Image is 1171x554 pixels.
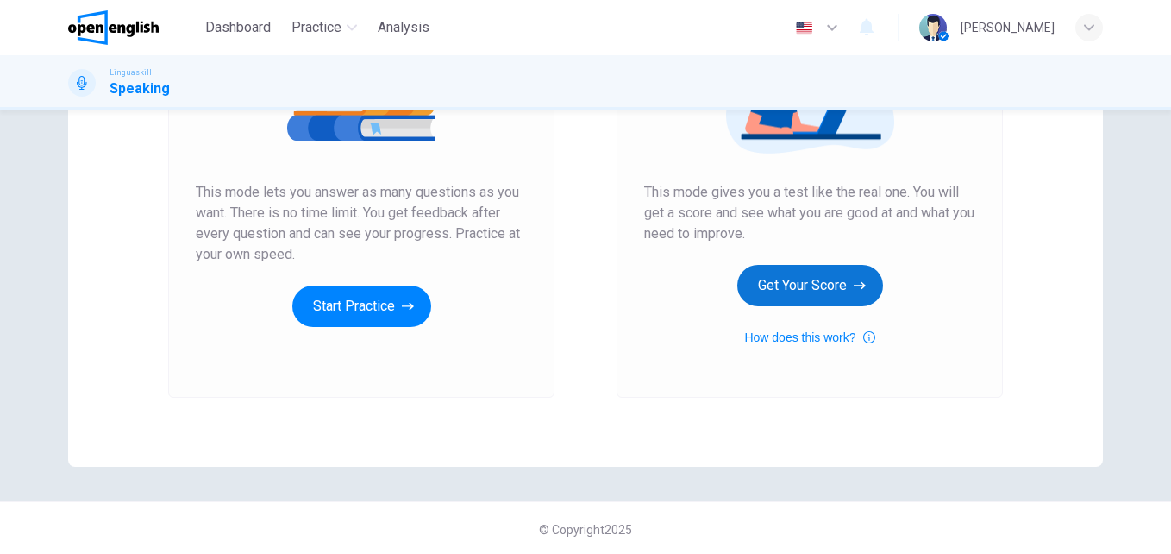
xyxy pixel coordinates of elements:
[919,14,947,41] img: Profile picture
[371,12,436,43] button: Analysis
[198,12,278,43] button: Dashboard
[285,12,364,43] button: Practice
[68,10,198,45] a: OpenEnglish logo
[196,182,527,265] span: This mode lets you answer as many questions as you want. There is no time limit. You get feedback...
[110,79,170,99] h1: Speaking
[539,523,632,537] span: © Copyright 2025
[68,10,159,45] img: OpenEnglish logo
[737,265,883,306] button: Get Your Score
[378,17,429,38] span: Analysis
[205,17,271,38] span: Dashboard
[961,17,1055,38] div: [PERSON_NAME]
[744,327,874,348] button: How does this work?
[291,17,341,38] span: Practice
[793,22,815,35] img: en
[644,182,975,244] span: This mode gives you a test like the real one. You will get a score and see what you are good at a...
[292,286,431,327] button: Start Practice
[110,66,152,79] span: Linguaskill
